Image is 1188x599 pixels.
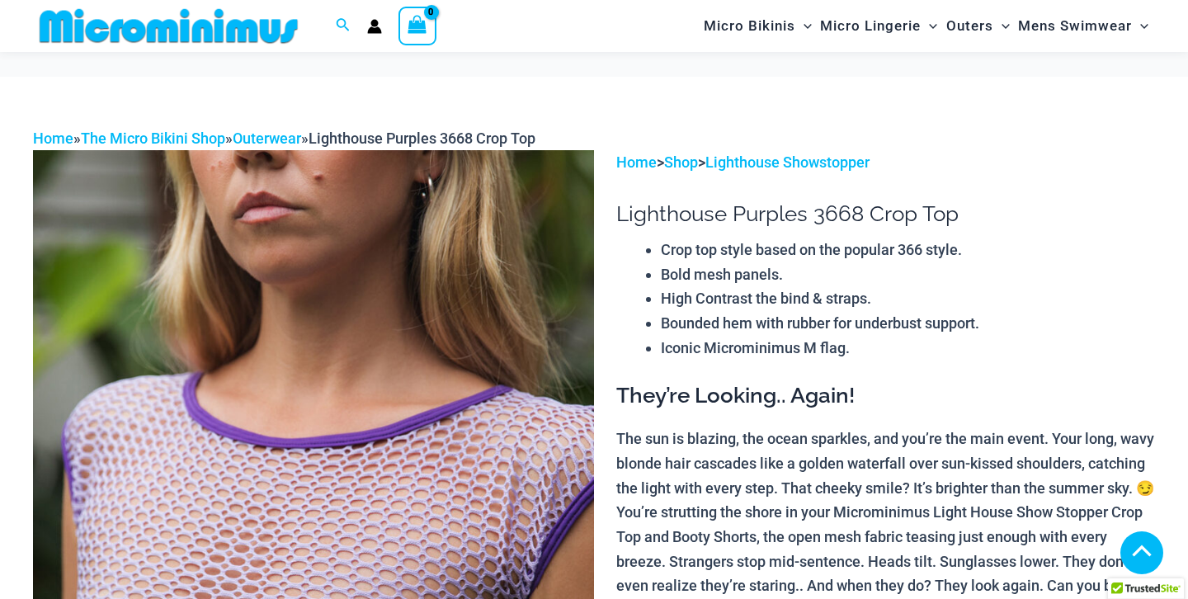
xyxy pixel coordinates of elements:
a: Micro BikinisMenu ToggleMenu Toggle [700,5,816,47]
a: Home [33,130,73,147]
li: Bounded hem with rubber for underbust support. [661,311,1155,336]
li: High Contrast the bind & straps. [661,286,1155,311]
a: The Micro Bikini Shop [81,130,225,147]
span: Menu Toggle [993,5,1010,47]
a: Shop [664,153,698,171]
span: Menu Toggle [795,5,812,47]
nav: Site Navigation [697,2,1155,50]
a: OutersMenu ToggleMenu Toggle [942,5,1014,47]
span: Micro Bikinis [704,5,795,47]
span: Menu Toggle [921,5,937,47]
a: Lighthouse Showstopper [705,153,870,171]
li: Iconic Microminimus M flag. [661,336,1155,361]
a: Micro LingerieMenu ToggleMenu Toggle [816,5,941,47]
a: View Shopping Cart, empty [398,7,436,45]
a: Search icon link [336,16,351,36]
h1: Lighthouse Purples 3668 Crop Top [616,201,1155,227]
span: Lighthouse Purples 3668 Crop Top [309,130,535,147]
li: Bold mesh panels. [661,262,1155,287]
a: Outerwear [233,130,301,147]
span: » » » [33,130,535,147]
img: MM SHOP LOGO FLAT [33,7,304,45]
span: Outers [946,5,993,47]
p: > > [616,150,1155,175]
a: Mens SwimwearMenu ToggleMenu Toggle [1014,5,1153,47]
li: Crop top style based on the popular 366 style. [661,238,1155,262]
h3: They’re Looking.. Again! [616,382,1155,410]
span: Mens Swimwear [1018,5,1132,47]
a: Home [616,153,657,171]
span: Micro Lingerie [820,5,921,47]
span: Menu Toggle [1132,5,1148,47]
a: Account icon link [367,19,382,34]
